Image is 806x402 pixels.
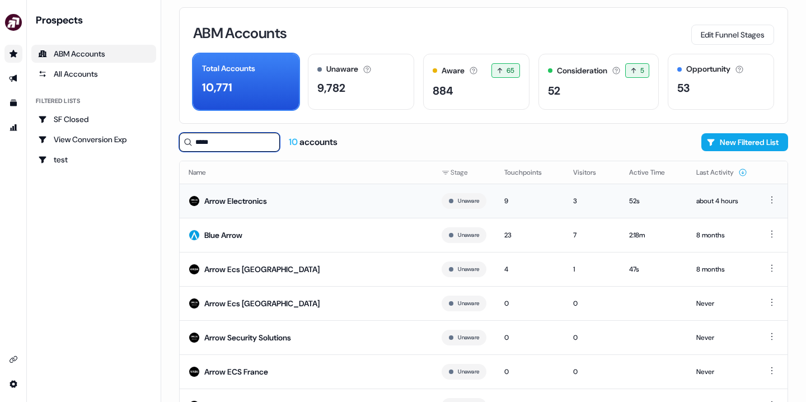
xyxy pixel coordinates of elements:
[696,195,747,207] div: about 4 hours
[504,366,555,377] div: 0
[573,366,611,377] div: 0
[573,230,611,241] div: 7
[4,375,22,393] a: Go to integrations
[696,264,747,275] div: 8 months
[696,230,747,241] div: 8 months
[38,114,149,125] div: SF Closed
[31,110,156,128] a: Go to SF Closed
[640,65,644,76] span: 5
[677,80,690,96] div: 53
[442,167,486,178] div: Stage
[204,230,242,241] div: Blue Arrow
[4,69,22,87] a: Go to outbound experience
[38,68,149,80] div: All Accounts
[38,134,149,145] div: View Conversion Exp
[629,264,678,275] div: 47s
[629,195,678,207] div: 52s
[31,151,156,169] a: Go to test
[691,25,774,45] button: Edit Funnel Stages
[696,366,747,377] div: Never
[4,94,22,112] a: Go to templates
[573,195,611,207] div: 3
[36,96,80,106] div: Filtered lists
[4,350,22,368] a: Go to integrations
[548,82,560,99] div: 52
[204,298,320,309] div: Arrow Ecs [GEOGRAPHIC_DATA]
[507,65,515,76] span: 65
[180,161,433,184] th: Name
[202,79,232,96] div: 10,771
[193,26,287,40] h3: ABM Accounts
[629,230,678,241] div: 2:18m
[289,136,299,148] span: 10
[504,332,555,343] div: 0
[458,298,479,308] button: Unaware
[458,367,479,377] button: Unaware
[504,195,555,207] div: 9
[557,65,607,77] div: Consideration
[504,264,555,275] div: 4
[629,162,678,183] button: Active Time
[204,366,268,377] div: Arrow ECS France
[573,298,611,309] div: 0
[504,230,555,241] div: 23
[701,133,788,151] button: New Filtered List
[458,196,479,206] button: Unaware
[442,65,465,77] div: Aware
[4,45,22,63] a: Go to prospects
[317,80,345,96] div: 9,782
[686,63,730,75] div: Opportunity
[696,332,747,343] div: Never
[504,162,555,183] button: Touchpoints
[31,45,156,63] a: ABM Accounts
[458,264,479,274] button: Unaware
[289,136,338,148] div: accounts
[31,65,156,83] a: All accounts
[573,332,611,343] div: 0
[696,298,747,309] div: Never
[204,195,267,207] div: Arrow Electronics
[504,298,555,309] div: 0
[573,264,611,275] div: 1
[458,333,479,343] button: Unaware
[36,13,156,27] div: Prospects
[38,154,149,165] div: test
[326,63,358,75] div: Unaware
[458,230,479,240] button: Unaware
[31,130,156,148] a: Go to View Conversion Exp
[38,48,149,59] div: ABM Accounts
[433,82,453,99] div: 884
[202,63,255,74] div: Total Accounts
[204,332,291,343] div: Arrow Security Solutions
[573,162,610,183] button: Visitors
[4,119,22,137] a: Go to attribution
[204,264,320,275] div: Arrow Ecs [GEOGRAPHIC_DATA]
[696,162,747,183] button: Last Activity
